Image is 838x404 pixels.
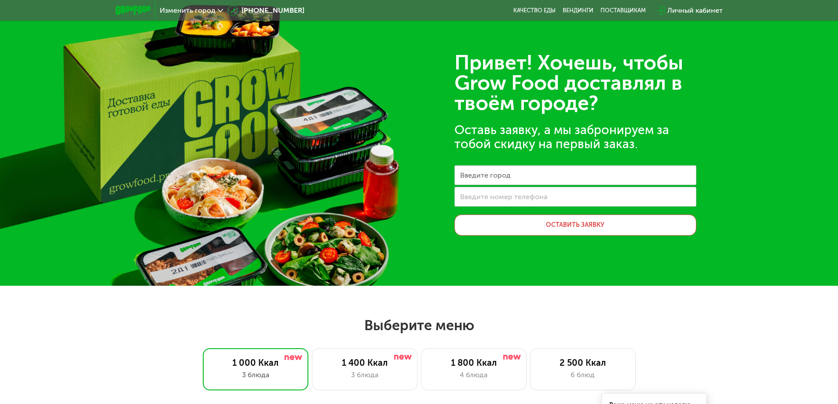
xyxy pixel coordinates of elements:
[430,370,517,380] div: 4 блюда
[212,370,299,380] div: 3 блюда
[667,5,723,16] div: Личный кабинет
[460,173,511,178] label: Введите город
[28,317,810,334] h2: Выберите меню
[321,370,408,380] div: 3 блюда
[212,357,299,368] div: 1 000 Ккал
[513,7,556,14] a: Качество еды
[321,357,408,368] div: 1 400 Ккал
[454,53,696,113] div: Привет! Хочешь, чтобы Grow Food доставлял в твоём городе?
[227,5,304,16] a: [PHONE_NUMBER]
[454,215,696,236] button: Оставить заявку
[539,357,626,368] div: 2 500 Ккал
[160,7,216,14] span: Изменить город
[600,7,646,14] div: поставщикам
[539,370,626,380] div: 6 блюд
[430,357,517,368] div: 1 800 Ккал
[563,7,593,14] a: Вендинги
[454,123,696,151] div: Оставь заявку, а мы забронируем за тобой скидку на первый заказ.
[460,194,547,199] label: Введите номер телефона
